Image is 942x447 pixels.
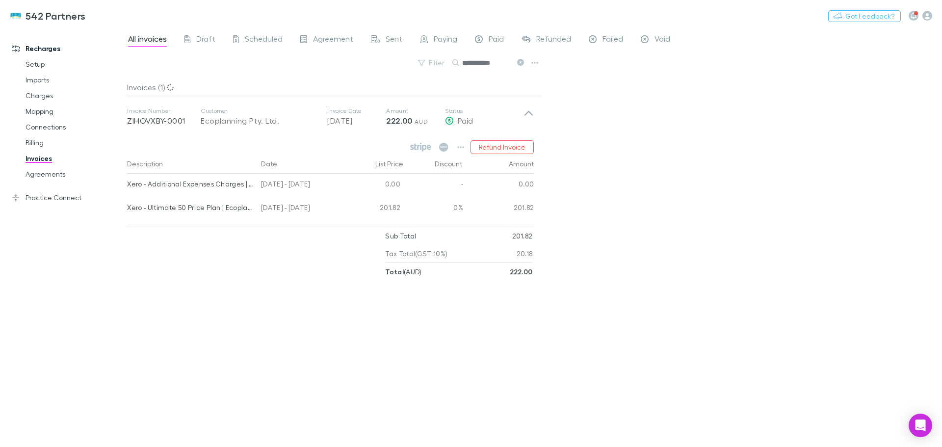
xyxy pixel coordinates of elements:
[385,227,416,245] p: Sub Total
[313,34,353,47] span: Agreement
[404,197,463,221] div: 0%
[386,116,412,126] strong: 222.00
[345,197,404,221] div: 201.82
[127,115,201,127] p: ZIHOVXBY-0001
[345,174,404,197] div: 0.00
[434,34,457,47] span: Paying
[16,151,132,166] a: Invoices
[26,10,86,22] h3: 542 Partners
[2,41,132,56] a: Recharges
[327,115,386,127] p: [DATE]
[385,245,447,263] p: Tax Total (GST 10%)
[828,10,901,22] button: Got Feedback?
[257,174,345,197] div: [DATE] - [DATE]
[245,34,283,47] span: Scheduled
[16,135,132,151] a: Billing
[463,174,534,197] div: 0.00
[512,227,533,245] p: 201.82
[385,267,404,276] strong: Total
[386,107,445,115] p: Amount
[127,107,201,115] p: Invoice Number
[463,197,534,221] div: 201.82
[471,140,534,154] button: Refund Invoice
[386,34,402,47] span: Sent
[413,57,450,69] button: Filter
[196,34,215,47] span: Draft
[654,34,670,47] span: Void
[909,414,932,437] div: Open Intercom Messenger
[536,34,571,47] span: Refunded
[201,107,317,115] p: Customer
[16,88,132,104] a: Charges
[385,263,421,281] p: ( AUD )
[128,34,167,47] span: All invoices
[327,107,386,115] p: Invoice Date
[517,245,533,263] p: 20.18
[127,174,253,194] div: Xero - Additional Expenses Charges | Ecoplanning Pty Ltd
[602,34,623,47] span: Failed
[404,174,463,197] div: -
[458,116,473,125] span: Paid
[127,197,253,218] div: Xero - Ultimate 50 Price Plan | Ecoplanning Pty Ltd
[16,166,132,182] a: Agreements
[445,107,523,115] p: Status
[16,56,132,72] a: Setup
[201,115,317,127] div: Ecoplanning Pty. Ltd.
[16,119,132,135] a: Connections
[489,34,504,47] span: Paid
[2,190,132,206] a: Practice Connect
[16,72,132,88] a: Imports
[4,4,92,27] a: 542 Partners
[10,10,22,22] img: 542 Partners's Logo
[257,197,345,221] div: [DATE] - [DATE]
[510,267,533,276] strong: 222.00
[16,104,132,119] a: Mapping
[119,97,542,136] div: Invoice NumberZIHOVXBY-0001CustomerEcoplanning Pty. Ltd.Invoice Date[DATE]Amount222.00 AUDStatusPaid
[415,118,428,125] span: AUD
